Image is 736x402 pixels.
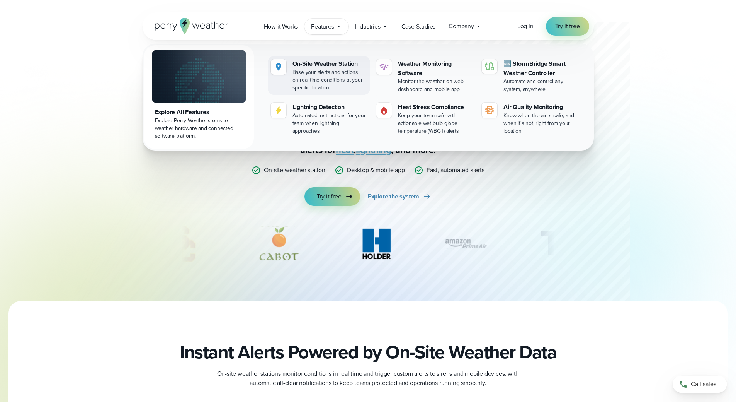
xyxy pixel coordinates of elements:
[427,166,484,175] p: Fast, automated alerts
[398,78,473,93] div: Monitor the weather on web dashboard and mobile app
[503,59,578,78] div: 🆕 StormBridge Smart Weather Controller
[352,224,402,263] div: 11 of 12
[398,59,473,78] div: Weather Monitoring Software
[529,224,639,263] div: 1 of 12
[517,22,534,31] a: Log in
[347,166,405,175] p: Desktop & mobile app
[155,117,243,140] div: Explore Perry Weather's on-site weather hardware and connected software platform.
[503,78,578,93] div: Automate and control any system, anywhere
[485,106,494,115] img: aqi-icon.svg
[529,224,639,263] img: Turner-Construction_1.svg
[214,119,523,156] p: Stop relying on weather apps you can’t trust — Perry Weather delivers certainty with , accurate f...
[368,192,419,201] span: Explore the system
[479,99,581,138] a: Air Quality Monitoring Know when the air is safe, and when it's not, right from your location
[691,380,716,389] span: Call sales
[555,22,580,31] span: Try it free
[673,376,727,393] a: Call sales
[373,56,476,96] a: Weather Monitoring Software Monitor the weather on web dashboard and mobile app
[244,224,314,263] img: Cabot-Citrus-Farms.svg
[292,59,367,68] div: On-Site Weather Station
[449,22,474,31] span: Company
[440,224,492,263] div: 12 of 12
[292,103,367,112] div: Lightning Detection
[373,99,476,138] a: Heat Stress Compliance Keep your team safe with actionable wet bulb globe temperature (WBGT) alerts
[379,106,389,115] img: Gas.svg
[485,62,494,70] img: stormbridge-icon-V6.svg
[268,99,370,138] a: Lightning Detection Automated instructions for your team when lightning approaches
[160,224,207,263] div: 9 of 12
[503,112,578,135] div: Know when the air is safe, and when it's not, right from your location
[274,106,283,115] img: lightning-icon.svg
[292,68,367,92] div: Base your alerts and actions on real-time conditions at your specific location
[257,19,305,34] a: How it Works
[311,22,334,31] span: Features
[274,62,283,72] img: Location.svg
[264,166,325,175] p: On-site weather station
[401,22,436,31] span: Case Studies
[268,56,370,95] a: On-Site Weather Station Base your alerts and actions on real-time conditions at your specific loc...
[503,103,578,112] div: Air Quality Monitoring
[479,56,581,96] a: 🆕 StormBridge Smart Weather Controller Automate and control any system, anywhere
[398,112,473,135] div: Keep your team safe with actionable wet bulb globe temperature (WBGT) alerts
[352,224,402,263] img: Holder.svg
[181,224,555,267] div: slideshow
[160,224,207,263] img: University-of-Southern-California-USC.svg
[180,341,556,363] h2: Instant Alerts Powered by On-Site Weather Data
[214,369,523,388] p: On-site weather stations monitor conditions in real time and trigger custom alerts to sirens and ...
[244,224,314,263] div: 10 of 12
[368,187,432,206] a: Explore the system
[440,224,492,263] img: Amazon-Air-logo.svg
[155,108,243,117] div: Explore All Features
[264,22,298,31] span: How it Works
[144,45,254,149] a: Explore All Features Explore Perry Weather's on-site weather hardware and connected software plat...
[546,17,589,36] a: Try it free
[355,22,381,31] span: Industries
[379,62,389,72] img: software-icon.svg
[317,192,342,201] span: Try it free
[292,112,367,135] div: Automated instructions for your team when lightning approaches
[395,19,442,34] a: Case Studies
[398,103,473,112] div: Heat Stress Compliance
[304,187,360,206] a: Try it free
